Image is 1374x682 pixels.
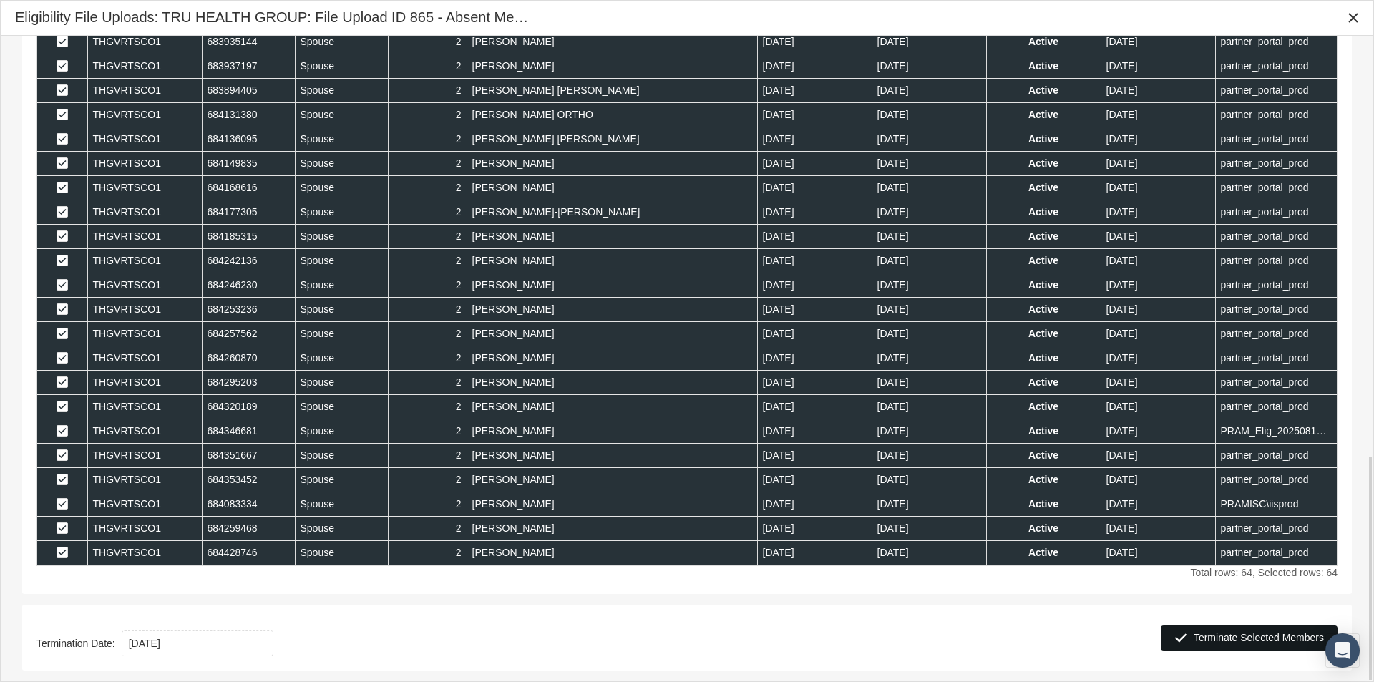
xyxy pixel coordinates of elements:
td: [DATE] [757,103,872,127]
td: [PERSON_NAME] [PERSON_NAME] [467,127,757,152]
td: [PERSON_NAME] [467,395,757,419]
td: Spouse [295,395,388,419]
td: 683935144 [202,30,295,54]
td: [PERSON_NAME] [467,273,757,298]
td: [PERSON_NAME] [467,541,757,565]
td: [DATE] [757,444,872,468]
td: [PERSON_NAME] [467,225,757,249]
td: Spouse [295,127,388,152]
td: THGVRTSCO1 [87,54,202,79]
td: THGVRTSCO1 [87,371,202,395]
td: [DATE] [1101,492,1215,517]
div: Select row [57,425,68,438]
td: partner_portal_prod [1215,346,1337,371]
td: partner_portal_prod [1215,30,1337,54]
td: [DATE] [872,79,986,103]
td: [DATE] [1101,517,1215,541]
td: 2 [388,127,467,152]
td: PRAM_Elig_20250818_1508.txt [1215,419,1337,444]
td: [DATE] [757,249,872,273]
td: [PERSON_NAME] [467,322,757,346]
td: [DATE] [1101,371,1215,395]
td: Spouse [295,103,388,127]
td: [PERSON_NAME] [467,152,757,176]
td: [DATE] [872,492,986,517]
b: Termination Date: [36,637,115,651]
td: [DATE] [872,273,986,298]
td: 2 [388,298,467,322]
td: Spouse [295,225,388,249]
td: Spouse [295,492,388,517]
td: partner_portal_prod [1215,152,1337,176]
td: 684346681 [202,419,295,444]
td: [PERSON_NAME] ORTHO [467,103,757,127]
td: 684149835 [202,152,295,176]
td: Spouse [295,419,388,444]
td: THGVRTSCO1 [87,517,202,541]
td: Active [986,30,1101,54]
td: 2 [388,517,467,541]
td: 684428746 [202,541,295,565]
td: THGVRTSCO1 [87,298,202,322]
td: [DATE] [872,30,986,54]
td: [DATE] [757,322,872,346]
td: Active [986,249,1101,273]
td: 2 [388,492,467,517]
div: Select row [57,303,68,316]
td: 684353452 [202,468,295,492]
td: Spouse [295,249,388,273]
td: Spouse [295,541,388,565]
td: [DATE] [872,249,986,273]
td: [PERSON_NAME] [467,371,757,395]
td: [PERSON_NAME] [467,444,757,468]
td: [DATE] [757,468,872,492]
td: Active [986,127,1101,152]
td: [DATE] [872,371,986,395]
div: Select row [57,255,68,268]
td: Active [986,79,1101,103]
td: partner_portal_prod [1215,371,1337,395]
td: PRAMISC\iisprod [1215,492,1337,517]
td: THGVRTSCO1 [87,249,202,273]
td: THGVRTSCO1 [87,395,202,419]
td: THGVRTSCO1 [87,419,202,444]
td: 2 [388,346,467,371]
div: Select row [57,352,68,365]
td: 684259468 [202,517,295,541]
td: 684295203 [202,371,295,395]
td: [DATE] [872,419,986,444]
td: Active [986,541,1101,565]
td: Active [986,395,1101,419]
td: [DATE] [1101,249,1215,273]
td: THGVRTSCO1 [87,322,202,346]
td: THGVRTSCO1 [87,127,202,152]
td: Active [986,346,1101,371]
td: 2 [388,30,467,54]
td: Spouse [295,371,388,395]
td: Active [986,200,1101,225]
div: Select row [57,498,68,511]
td: 2 [388,468,467,492]
td: 684136095 [202,127,295,152]
td: [PERSON_NAME] [467,30,757,54]
td: [PERSON_NAME] [467,249,757,273]
div: Select row [57,60,68,73]
td: Spouse [295,54,388,79]
td: [DATE] [757,79,872,103]
td: [DATE] [1101,225,1215,249]
td: THGVRTSCO1 [87,176,202,200]
td: 2 [388,371,467,395]
td: 684168616 [202,176,295,200]
td: THGVRTSCO1 [87,273,202,298]
td: Spouse [295,152,388,176]
td: [DATE] [1101,419,1215,444]
td: THGVRTSCO1 [87,346,202,371]
div: Select row [57,157,68,170]
td: [DATE] [757,298,872,322]
td: [DATE] [757,30,872,54]
td: 2 [388,225,467,249]
td: [DATE] [872,346,986,371]
td: [PERSON_NAME] [467,517,757,541]
td: [DATE] [1101,79,1215,103]
td: Spouse [295,346,388,371]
